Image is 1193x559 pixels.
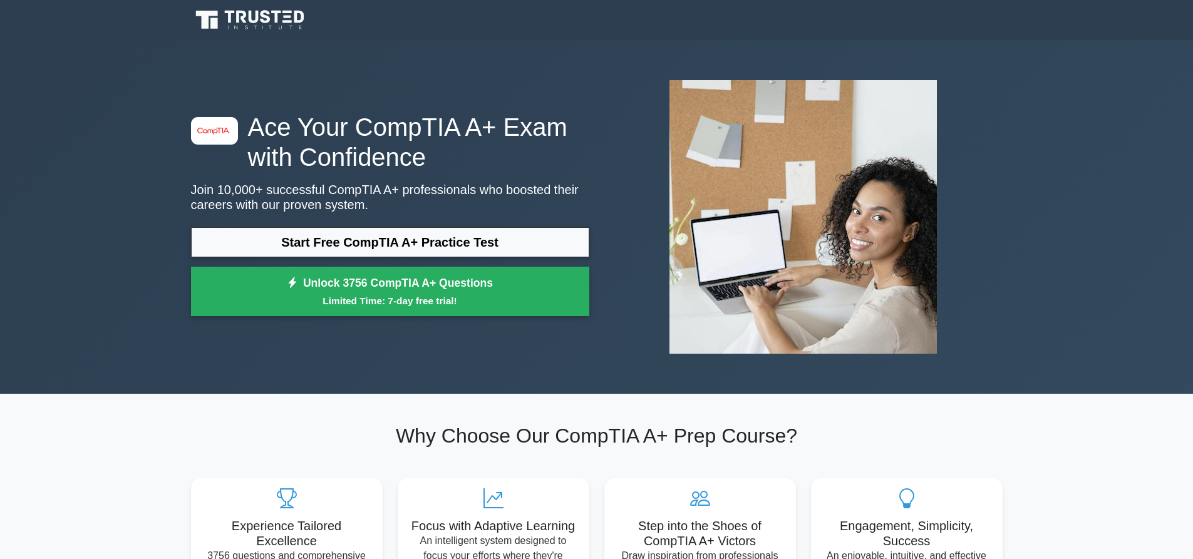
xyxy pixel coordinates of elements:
[614,518,786,548] h5: Step into the Shoes of CompTIA A+ Victors
[201,518,373,548] h5: Experience Tailored Excellence
[207,294,574,308] small: Limited Time: 7-day free trial!
[191,182,589,212] p: Join 10,000+ successful CompTIA A+ professionals who boosted their careers with our proven system.
[408,518,579,533] h5: Focus with Adaptive Learning
[191,424,1003,448] h2: Why Choose Our CompTIA A+ Prep Course?
[821,518,993,548] h5: Engagement, Simplicity, Success
[191,267,589,317] a: Unlock 3756 CompTIA A+ QuestionsLimited Time: 7-day free trial!
[191,227,589,257] a: Start Free CompTIA A+ Practice Test
[191,112,589,172] h1: Ace Your CompTIA A+ Exam with Confidence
